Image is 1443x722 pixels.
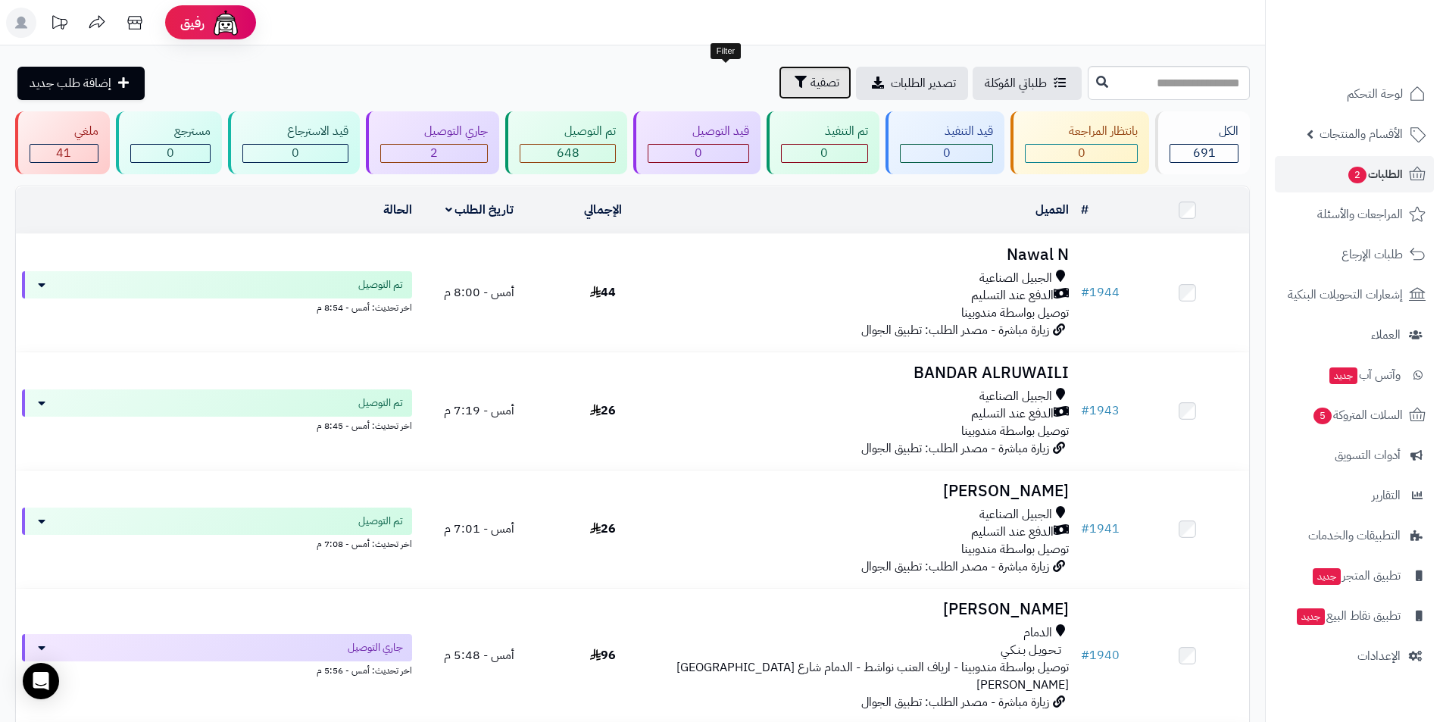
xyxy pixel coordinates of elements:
span: إضافة طلب جديد [30,74,111,92]
img: ai-face.png [211,8,241,38]
a: #1941 [1081,520,1120,538]
a: طلبات الإرجاع [1275,236,1434,273]
span: الدفع عند التسليم [971,524,1054,541]
button: تصفية [779,66,851,99]
span: زيارة مباشرة - مصدر الطلب: تطبيق الجوال [861,693,1049,711]
span: تم التوصيل [358,514,403,529]
a: تصدير الطلبات [856,67,968,100]
div: قيد التنفيذ [900,123,993,140]
span: 0 [1078,144,1085,162]
span: لوحة التحكم [1347,83,1403,105]
a: #1944 [1081,283,1120,302]
span: جاري التوصيل [348,640,403,655]
a: المراجعات والأسئلة [1275,196,1434,233]
span: زيارة مباشرة - مصدر الطلب: تطبيق الجوال [861,439,1049,458]
a: تحديثات المنصة [40,8,78,42]
span: 26 [590,402,616,420]
span: إشعارات التحويلات البنكية [1288,284,1403,305]
span: أمس - 5:48 م [444,646,514,664]
span: الدفع عند التسليم [971,405,1054,423]
span: التقارير [1372,485,1401,506]
span: 2 [430,144,438,162]
div: اخر تحديث: أمس - 8:54 م [22,298,412,314]
span: 0 [820,144,828,162]
span: العملاء [1371,324,1401,345]
a: التطبيقات والخدمات [1275,517,1434,554]
a: تطبيق نقاط البيعجديد [1275,598,1434,634]
div: اخر تحديث: أمس - 5:56 م [22,661,412,677]
a: # [1081,201,1088,219]
span: توصيل بواسطة مندوبينا [961,304,1069,322]
div: تم التنفيذ [781,123,869,140]
span: تطبيق المتجر [1311,565,1401,586]
span: توصيل بواسطة مندوبينا - ارياف العنب نواشط - الدمام شارع [GEOGRAPHIC_DATA][PERSON_NAME] [676,658,1069,694]
span: 691 [1193,144,1216,162]
div: جاري التوصيل [380,123,489,140]
a: الإجمالي [584,201,622,219]
span: الأقسام والمنتجات [1320,123,1403,145]
span: طلبات الإرجاع [1341,244,1403,265]
span: تم التوصيل [358,395,403,411]
span: تصفية [811,73,839,92]
span: المراجعات والأسئلة [1317,204,1403,225]
span: زيارة مباشرة - مصدر الطلب: تطبيق الجوال [861,558,1049,576]
span: تصدير الطلبات [891,74,956,92]
span: توصيل بواسطة مندوبينا [961,540,1069,558]
a: ملغي 41 [12,111,113,174]
span: أمس - 7:01 م [444,520,514,538]
a: تم التنفيذ 0 [764,111,883,174]
a: العملاء [1275,317,1434,353]
span: أمس - 8:00 م [444,283,514,302]
div: ملغي [30,123,98,140]
a: قيد التوصيل 0 [630,111,764,174]
a: مسترجع 0 [113,111,226,174]
span: زيارة مباشرة - مصدر الطلب: تطبيق الجوال [861,321,1049,339]
div: 0 [782,145,868,162]
span: الجبيل الصناعية [979,388,1052,405]
a: التقارير [1275,477,1434,514]
a: جاري التوصيل 2 [363,111,503,174]
a: تم التوصيل 648 [502,111,630,174]
span: جديد [1297,608,1325,625]
span: تطبيق نقاط البيع [1295,605,1401,627]
a: لوحة التحكم [1275,76,1434,112]
div: تم التوصيل [520,123,616,140]
a: الإعدادات [1275,638,1434,674]
div: 0 [648,145,748,162]
span: 648 [557,144,579,162]
a: #1943 [1081,402,1120,420]
span: 0 [292,144,299,162]
a: #1940 [1081,646,1120,664]
span: رفيق [180,14,205,32]
a: طلباتي المُوكلة [973,67,1082,100]
div: 0 [901,145,992,162]
h3: [PERSON_NAME] [670,483,1069,500]
span: # [1081,402,1089,420]
span: السلات المتروكة [1312,405,1403,426]
span: 96 [590,646,616,664]
a: العميل [1035,201,1069,219]
span: الدمام [1023,624,1052,642]
div: 648 [520,145,615,162]
span: جديد [1313,568,1341,585]
a: الطلبات2 [1275,156,1434,192]
span: الجبيل الصناعية [979,270,1052,287]
span: توصيل بواسطة مندوبينا [961,422,1069,440]
span: أمس - 7:19 م [444,402,514,420]
h3: [PERSON_NAME] [670,601,1069,618]
span: 44 [590,283,616,302]
div: مسترجع [130,123,211,140]
div: قيد الاسترجاع [242,123,348,140]
span: الدفع عند التسليم [971,287,1054,305]
div: الكل [1170,123,1238,140]
span: جديد [1329,367,1357,384]
span: تـحـويـل بـنـكـي [1001,642,1061,659]
span: تم التوصيل [358,277,403,292]
div: قيد التوصيل [648,123,749,140]
a: إضافة طلب جديد [17,67,145,100]
span: # [1081,283,1089,302]
a: الحالة [383,201,412,219]
span: # [1081,646,1089,664]
div: Open Intercom Messenger [23,663,59,699]
div: 0 [1026,145,1138,162]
